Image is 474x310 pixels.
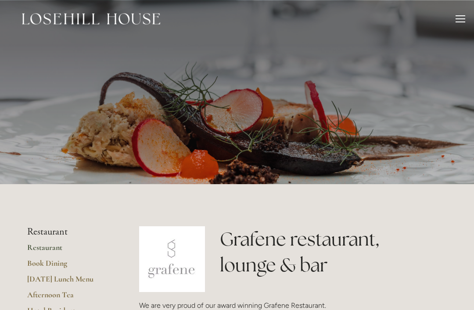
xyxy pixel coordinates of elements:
[27,226,111,238] li: Restaurant
[27,274,111,290] a: [DATE] Lunch Menu
[22,13,160,25] img: Losehill House
[27,290,111,306] a: Afternoon Tea
[27,258,111,274] a: Book Dining
[27,242,111,258] a: Restaurant
[139,226,205,292] img: grafene.jpg
[220,226,447,278] h1: Grafene restaurant, lounge & bar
